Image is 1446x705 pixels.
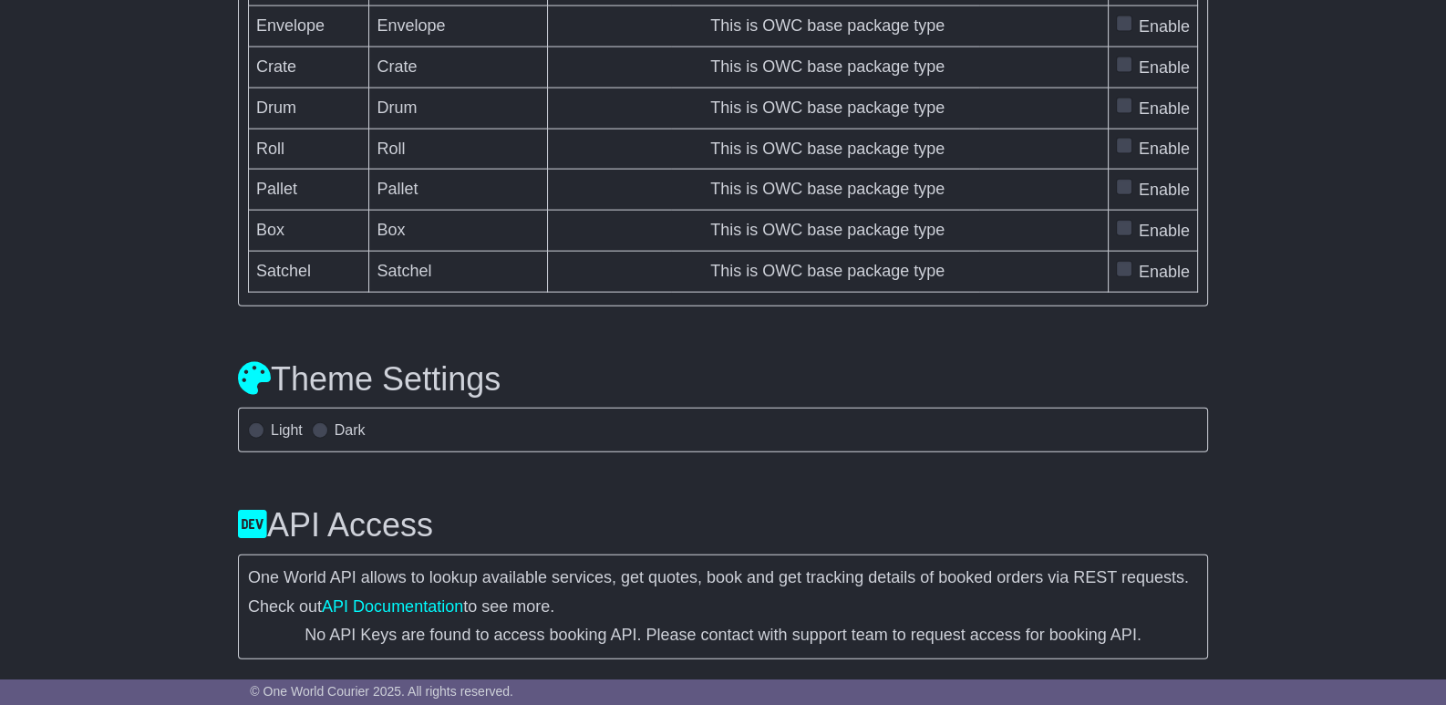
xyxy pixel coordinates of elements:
td: This is OWC base package type [547,6,1108,47]
label: Light [271,421,303,439]
h3: API Access [238,507,1208,544]
td: This is OWC base package type [547,170,1108,211]
p: Check out to see more. [248,597,1198,617]
label: Enable [1139,15,1190,39]
label: Enable [1139,178,1190,202]
td: Envelope [369,6,547,47]
td: Box [369,211,547,252]
td: This is OWC base package type [547,88,1108,129]
td: Envelope [249,6,369,47]
td: This is OWC base package type [547,211,1108,252]
td: Satchel [249,251,369,292]
td: Box [249,211,369,252]
a: API Documentation [322,597,463,616]
label: Dark [335,421,366,439]
td: This is OWC base package type [547,251,1108,292]
td: Drum [249,88,369,129]
td: This is OWC base package type [547,47,1108,88]
label: Enable [1139,260,1190,285]
td: Satchel [369,251,547,292]
td: Roll [369,129,547,170]
label: Enable [1139,56,1190,80]
label: Enable [1139,137,1190,161]
p: One World API allows to lookup available services, get quotes, book and get tracking details of b... [248,568,1198,588]
td: Crate [369,47,547,88]
td: This is OWC base package type [547,129,1108,170]
label: Enable [1139,97,1190,121]
td: Drum [369,88,547,129]
td: Roll [249,129,369,170]
td: Pallet [249,170,369,211]
td: Pallet [369,170,547,211]
label: Enable [1139,219,1190,244]
h3: Theme Settings [238,361,1208,398]
td: Crate [249,47,369,88]
span: © One World Courier 2025. All rights reserved. [250,684,513,699]
div: No API Keys are found to access booking API. Please contact with support team to request access f... [248,626,1198,646]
